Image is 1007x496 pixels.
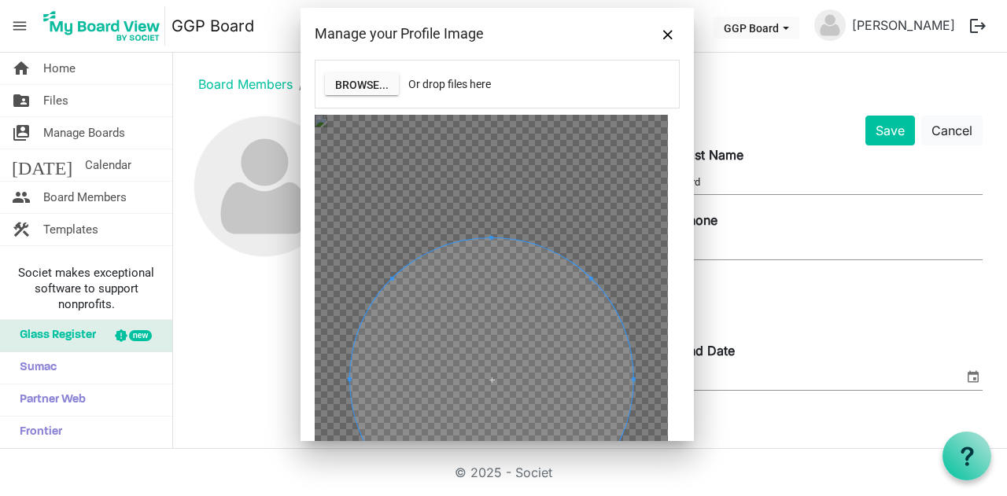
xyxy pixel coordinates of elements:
span: people [12,182,31,213]
a: My Board View Logo [39,6,172,46]
span: Board Members [43,182,127,213]
span: Home [43,53,76,84]
span: Frontier [12,417,62,448]
label: Last Name [681,145,743,164]
li: [PERSON_NAME] [293,75,413,94]
button: Cancel [921,116,983,145]
span: Manage Boards [43,117,125,149]
span: Calendar [85,149,131,181]
span: Societ makes exceptional software to support nonprofits. [7,265,165,312]
label: Phone [681,211,717,230]
label: End Date [681,341,735,360]
button: Save [865,116,915,145]
div: new [129,330,152,341]
a: [PERSON_NAME] [846,9,961,41]
button: logout [961,9,994,42]
button: Close [656,22,680,46]
button: Browse... [325,73,399,95]
span: Sumac [12,352,57,384]
span: switch_account [12,117,31,149]
span: Templates [43,214,98,245]
span: folder_shared [12,85,31,116]
span: select [964,366,983,387]
a: GGP Board [172,10,254,42]
span: menu [5,11,35,41]
span: Files [43,85,68,116]
span: Glass Register [12,320,96,351]
span: Partner Web [12,384,86,416]
a: © 2025 - Societ [455,465,552,480]
button: GGP Board dropdownbutton [714,17,799,39]
img: My Board View Logo [39,6,165,46]
span: construction [12,214,31,245]
a: Board Members [198,76,293,92]
span: Or drop files here [408,78,491,90]
span: [DATE] [12,149,72,181]
img: no-profile-picture.svg [194,116,334,256]
span: home [12,53,31,84]
img: no-profile-picture.svg [814,9,846,41]
div: Manage your Profile Image [315,22,607,46]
